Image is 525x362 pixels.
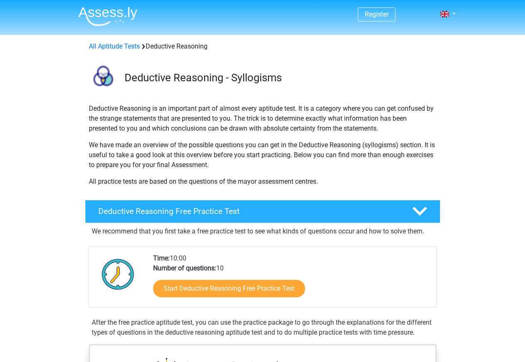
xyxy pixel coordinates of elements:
[89,140,437,170] p: We have made an overview of the possible questions you can get in the Deductive Reasoning (syllog...
[147,253,436,307] div: 10:00 10
[97,253,139,295] img: Clock
[153,280,305,297] a: Start Deductive Reasoning Free Practice Test
[365,10,388,18] a: Register
[78,7,137,26] img: Assessly
[98,207,399,216] h4: Deductive Reasoning Free Practice Test
[153,264,216,272] b: Number of questions:
[85,41,440,51] div: Deductive Reasoning
[92,226,434,236] p: We recommend that you first take a free practice test to see what kinds of questions occur and ho...
[89,42,140,50] a: All Aptitude Tests
[153,254,170,262] b: Time:
[85,61,121,97] img: deductive reasoning
[89,177,437,187] p: All practice tests are based on the questions of the mayor assessment centres.
[88,318,437,338] div: After the free practice aptitude test, you can use the practice package to go through the explana...
[82,200,444,223] a: Deductive Reasoning Free Practice Test
[89,104,437,134] p: Deductive Reasoning is an important part of almost every aptitude test. It is a category where yo...
[125,71,434,84] h3: Deductive Reasoning - Syllogisms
